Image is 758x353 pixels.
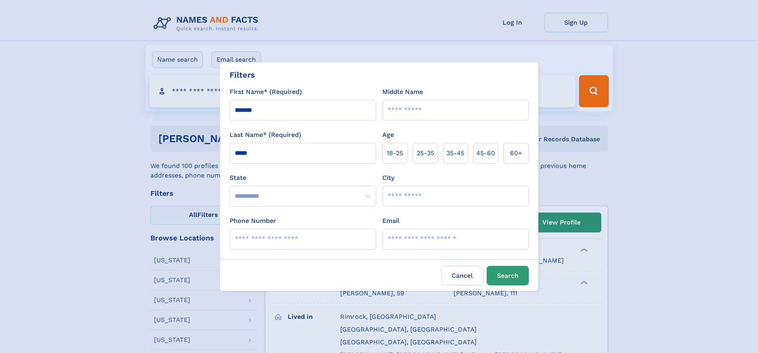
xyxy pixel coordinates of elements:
[230,130,301,140] label: Last Name* (Required)
[230,87,302,97] label: First Name* (Required)
[382,173,394,183] label: City
[446,148,464,158] span: 35‑45
[230,173,376,183] label: State
[382,130,394,140] label: Age
[230,216,276,226] label: Phone Number
[441,266,483,285] label: Cancel
[476,148,495,158] span: 45‑60
[382,87,423,97] label: Middle Name
[510,148,522,158] span: 60+
[487,266,529,285] button: Search
[230,69,255,81] div: Filters
[417,148,434,158] span: 25‑35
[387,148,403,158] span: 18‑25
[382,216,399,226] label: Email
